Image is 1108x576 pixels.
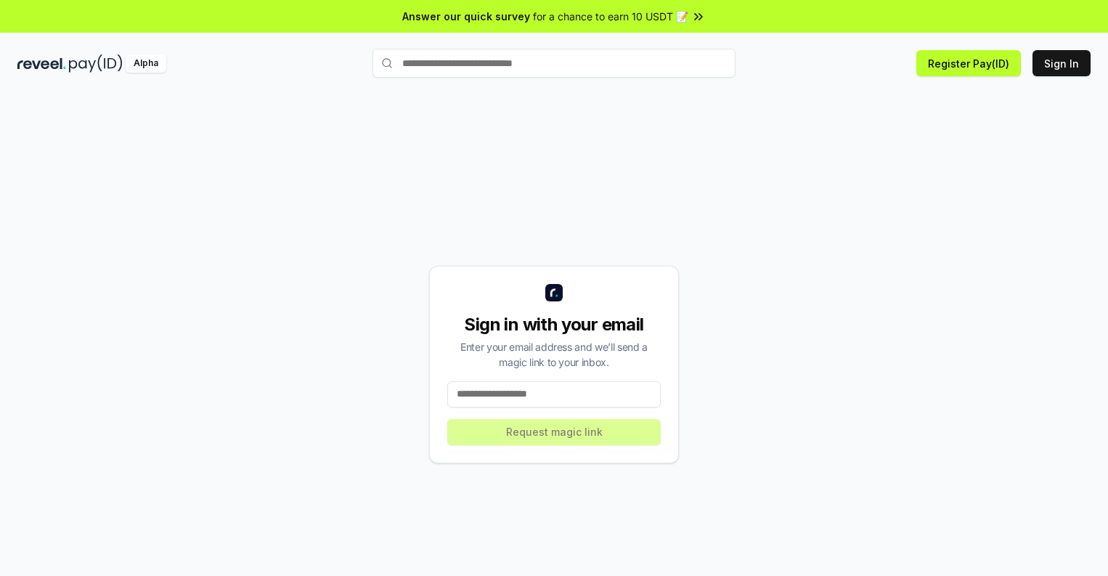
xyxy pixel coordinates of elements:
div: Sign in with your email [447,313,661,336]
span: for a chance to earn 10 USDT 📝 [533,9,688,24]
div: Alpha [126,54,166,73]
img: reveel_dark [17,54,66,73]
div: Enter your email address and we’ll send a magic link to your inbox. [447,339,661,370]
button: Register Pay(ID) [916,50,1021,76]
img: pay_id [69,54,123,73]
span: Answer our quick survey [402,9,530,24]
img: logo_small [545,284,563,301]
button: Sign In [1032,50,1091,76]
